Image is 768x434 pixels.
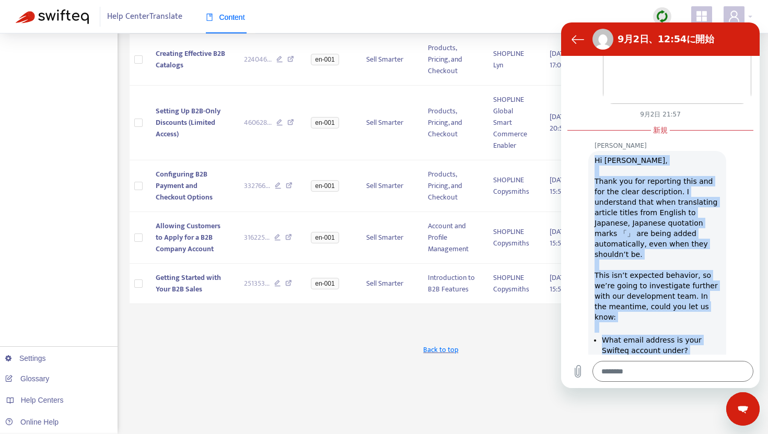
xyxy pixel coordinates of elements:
iframe: メッセージングウィンドウ [561,22,760,388]
span: Help Center Translate [107,7,182,27]
span: Configuring B2B Payment and Checkout Options [156,168,213,203]
div: Hi [PERSON_NAME], Thank you for reporting this and for the clear description. I understand that w... [33,133,159,406]
a: Glossary [5,374,49,383]
span: en-001 [311,232,339,243]
td: Products, Pricing, and Checkout [420,160,485,212]
span: 460628 ... [244,117,272,128]
td: SHOPLINE Lyn [485,34,542,86]
td: Products, Pricing, and Checkout [420,86,485,160]
span: en-001 [311,54,339,65]
a: Settings [5,354,46,362]
td: SHOPLINE Copysmiths [485,264,542,304]
span: Setting Up B2B-Only Discounts (Limited Access) [156,105,220,140]
span: Help Centers [21,396,64,404]
span: en-001 [311,180,339,192]
td: Sell Smarter [358,160,420,212]
a: Online Help [5,418,59,426]
span: [DATE] 17:08 [550,48,569,71]
span: [DATE] 15:53 [550,226,569,249]
iframe: メッセージングウィンドウの起動ボタン、進行中の会話 [726,392,760,426]
span: Creating Effective B2B Catalogs [156,48,225,71]
td: Introduction to B2B Features [420,264,485,304]
span: [DATE] 20:55 [550,111,569,134]
li: What email address is your Swifteq account under? [41,312,159,333]
span: user [728,10,740,22]
td: Sell Smarter [358,34,420,86]
td: Sell Smarter [358,86,420,160]
td: SHOPLINE Copysmiths [485,160,542,212]
span: 332766 ... [244,180,270,192]
span: Back to top [423,344,458,355]
img: Swifteq [16,9,89,24]
span: [DATE] 15:51 [550,272,569,295]
td: Products, Pricing, and Checkout [420,34,485,86]
span: 316225 ... [244,232,270,243]
img: sync.dc5367851b00ba804db3.png [656,10,669,23]
td: SHOPLINE Copysmiths [485,212,542,264]
td: Sell Smarter [358,264,420,304]
span: 224046 ... [244,54,272,65]
span: book [206,14,213,21]
span: Content [206,13,245,21]
td: SHOPLINE Global Smart Commerce Enabler [485,86,542,160]
span: en-001 [311,278,339,289]
button: ファイルのアップロード [6,338,27,359]
span: 251353 ... [244,278,270,289]
span: Allowing Customers to Apply for a B2B Company Account [156,220,220,255]
td: Account and Profile Management [420,212,485,264]
span: appstore [695,10,708,22]
td: Sell Smarter [358,212,420,264]
span: en-001 [311,117,339,128]
span: [DATE] 15:53 [550,174,569,197]
span: Getting Started with Your B2B Sales [156,272,221,295]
